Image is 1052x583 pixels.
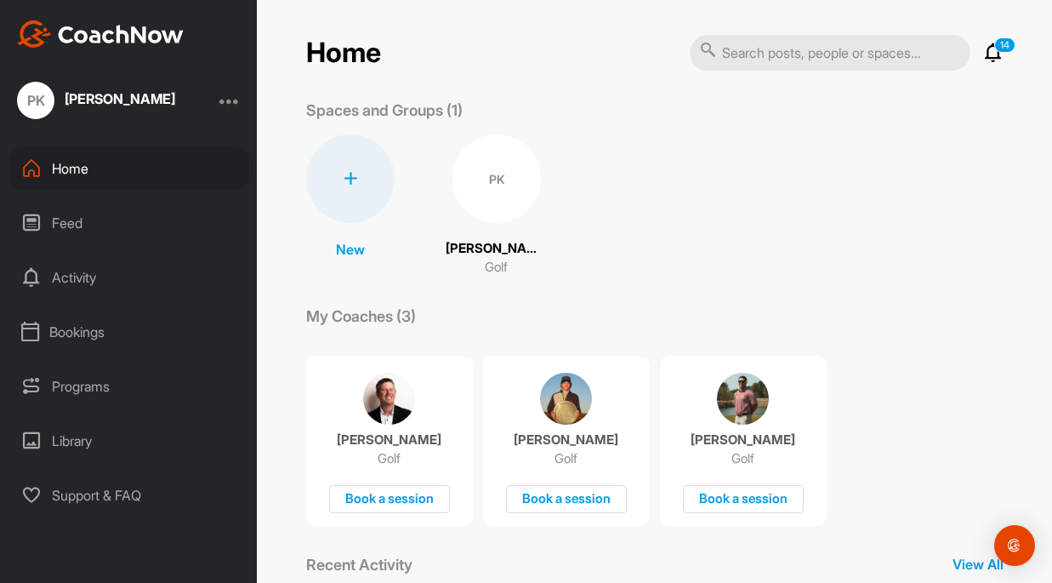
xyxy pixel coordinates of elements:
div: Library [9,420,249,462]
p: My Coaches (3) [306,305,416,328]
img: CoachNow [17,20,184,48]
img: coach avatar [717,373,769,425]
div: Feed [9,202,249,244]
div: Support & FAQ [9,474,249,517]
div: [PERSON_NAME] [65,92,175,106]
p: View All [952,554,1004,574]
img: coach avatar [363,373,415,425]
input: Search posts, people or spaces... [690,35,970,71]
p: [PERSON_NAME] [446,239,548,259]
div: Book a session [683,485,804,513]
p: Golf [485,258,508,277]
p: [PERSON_NAME] [337,432,441,449]
p: Spaces and Groups (1) [306,99,463,122]
div: Bookings [9,311,249,353]
p: [PERSON_NAME] [514,432,618,449]
div: Activity [9,256,249,299]
p: Golf [731,450,754,467]
p: New [336,239,365,260]
div: Book a session [329,485,450,513]
div: Home [9,147,249,190]
p: 14 [994,37,1015,53]
div: Book a session [506,485,627,513]
p: Golf [554,450,577,467]
h2: Home [306,37,381,70]
p: Golf [378,450,401,467]
p: Recent Activity [306,553,412,576]
img: coach avatar [540,373,592,425]
div: PK [452,134,541,223]
div: Programs [9,365,249,408]
p: [PERSON_NAME] [691,432,795,449]
a: PK[PERSON_NAME]Golf [446,134,548,277]
div: PK [17,82,54,119]
div: Open Intercom Messenger [994,525,1035,566]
